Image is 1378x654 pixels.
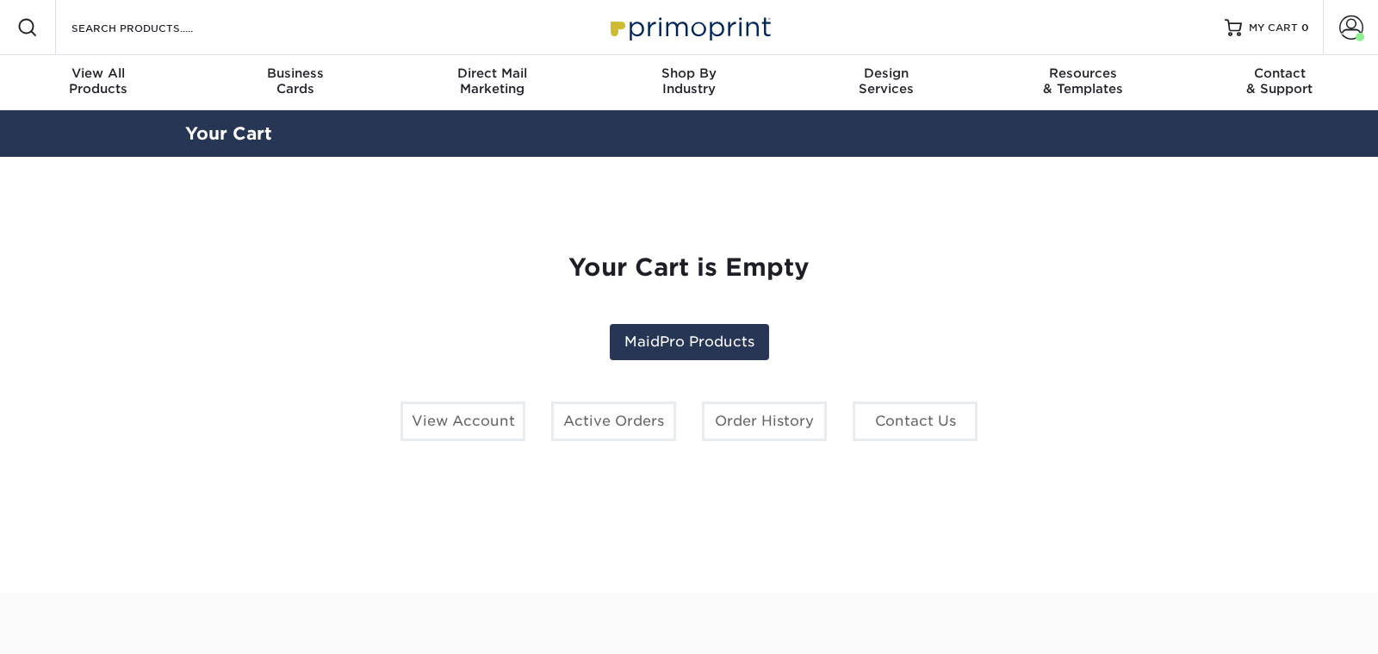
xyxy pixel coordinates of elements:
[400,402,525,441] a: View Account
[394,65,591,81] span: Direct Mail
[551,402,676,441] a: Active Orders
[197,65,394,97] div: Cards
[1301,22,1309,34] span: 0
[394,65,591,97] div: Marketing
[984,55,1182,110] a: Resources& Templates
[610,324,769,360] a: MaidPro Products
[702,402,827,441] a: Order History
[591,65,788,81] span: Shop By
[984,65,1182,97] div: & Templates
[603,9,775,46] img: Primoprint
[1181,65,1378,81] span: Contact
[591,55,788,110] a: Shop ByIndustry
[984,65,1182,81] span: Resources
[591,65,788,97] div: Industry
[197,65,394,81] span: Business
[1181,65,1378,97] div: & Support
[185,123,272,144] a: Your Cart
[197,55,394,110] a: BusinessCards
[787,55,984,110] a: DesignServices
[1249,21,1298,35] span: MY CART
[1181,55,1378,110] a: Contact& Support
[787,65,984,81] span: Design
[70,17,238,38] input: SEARCH PRODUCTS.....
[199,253,1179,283] h1: Your Cart is Empty
[394,55,591,110] a: Direct MailMarketing
[787,65,984,97] div: Services
[853,402,978,441] a: Contact Us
